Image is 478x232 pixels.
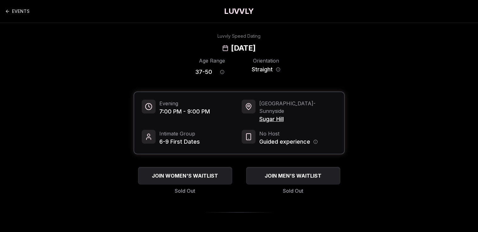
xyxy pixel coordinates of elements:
button: Host information [313,140,318,144]
span: JOIN WOMEN'S WAITLIST [151,172,219,180]
span: Sold Out [175,187,195,195]
span: 37 - 50 [195,68,212,76]
div: Age Range [195,57,229,64]
div: Orientation [249,57,283,64]
div: Luvvly Speed Dating [217,33,261,39]
span: JOIN MEN'S WAITLIST [263,172,323,180]
span: Intimate Group [159,130,200,137]
a: LUVVLY [224,6,254,16]
span: Straight [252,65,273,74]
button: Orientation information [276,67,280,72]
span: 6-9 First Dates [159,137,200,146]
a: Back to events [5,5,30,18]
span: Guided experience [259,137,310,146]
button: Age range information [215,65,229,79]
h2: [DATE] [231,43,255,53]
span: Evening [159,100,210,107]
span: Sugar Hill [259,115,337,124]
span: Sold Out [283,187,303,195]
button: JOIN WOMEN'S WAITLIST - Sold Out [138,167,232,185]
span: No Host [259,130,318,137]
button: JOIN MEN'S WAITLIST - Sold Out [246,167,340,185]
span: [GEOGRAPHIC_DATA] - Sunnyside [259,100,337,115]
span: 7:00 PM - 9:00 PM [159,107,210,116]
